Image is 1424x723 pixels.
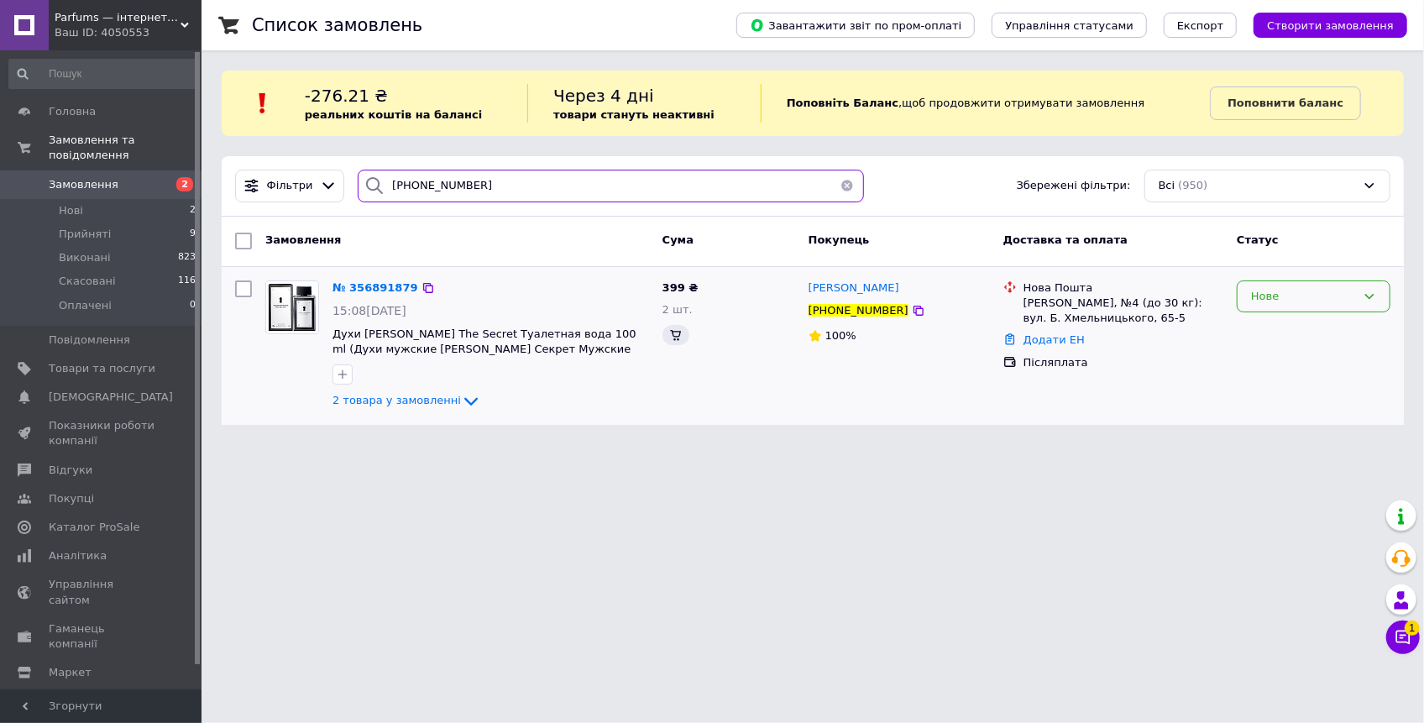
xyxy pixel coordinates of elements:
[252,15,422,35] h1: Список замовлень
[750,18,961,33] span: Завантажити звіт по пром-оплаті
[662,303,693,316] span: 2 шт.
[809,304,908,317] span: [PHONE_NUMBER]
[1017,178,1131,194] span: Збережені фільтри:
[662,233,694,246] span: Cума
[49,177,118,192] span: Замовлення
[49,665,92,680] span: Маркет
[809,281,899,294] span: [PERSON_NAME]
[662,281,699,294] span: 399 ₴
[1023,355,1223,370] div: Післяплата
[49,548,107,563] span: Аналітика
[49,491,94,506] span: Покупці
[49,520,139,535] span: Каталог ProSale
[1023,296,1223,326] div: [PERSON_NAME], №4 (до 30 кг): вул. Б. Хмельницького, 65-5
[59,298,112,313] span: Оплачені
[1003,233,1128,246] span: Доставка та оплата
[332,394,481,406] a: 2 товара у замовленні
[49,133,202,163] span: Замовлення та повідомлення
[250,91,275,116] img: :exclamation:
[736,13,975,38] button: Завантажити звіт по пром-оплаті
[1237,18,1407,31] a: Створити замовлення
[265,233,341,246] span: Замовлення
[553,86,654,106] span: Через 4 дні
[1023,333,1085,346] a: Додати ЕН
[358,170,864,202] input: Пошук за номером замовлення, ПІБ покупця, номером телефону, Email, номером накладної
[332,304,406,317] span: 15:08[DATE]
[190,227,196,242] span: 9
[787,97,898,109] b: Поповніть Баланс
[825,329,856,342] span: 100%
[992,13,1147,38] button: Управління статусами
[1228,97,1343,109] b: Поповнити баланс
[305,86,388,106] span: -276.21 ₴
[49,104,96,119] span: Головна
[332,394,461,406] span: 2 товара у замовленні
[1405,621,1420,636] span: 1
[49,333,130,348] span: Повідомлення
[1386,621,1420,654] button: Чат з покупцем1
[59,203,83,218] span: Нові
[59,274,116,289] span: Скасовані
[332,327,636,371] a: Духи [PERSON_NAME] The Secret Туалетная вода 100 ml (Духи мужские [PERSON_NAME] Секрет Мужские EDT)
[49,621,155,652] span: Гаманець компанії
[1164,13,1238,38] button: Експорт
[49,463,92,478] span: Відгуки
[830,170,864,202] button: Очистить
[49,418,155,448] span: Показники роботи компанії
[809,280,899,296] a: [PERSON_NAME]
[305,108,483,121] b: реальних коштів на балансі
[332,281,418,294] a: № 356891879
[1023,280,1223,296] div: Нова Пошта
[266,281,318,333] img: Фото товару
[265,280,319,334] a: Фото товару
[59,227,111,242] span: Прийняті
[190,203,196,218] span: 2
[1159,178,1175,194] span: Всі
[190,298,196,313] span: 0
[1254,13,1407,38] button: Створити замовлення
[176,177,193,191] span: 2
[178,274,196,289] span: 116
[55,25,202,40] div: Ваш ID: 4050553
[1178,179,1207,191] span: (950)
[809,233,870,246] span: Покупець
[553,108,715,121] b: товари стануть неактивні
[1210,86,1361,120] a: Поповнити баланс
[178,250,196,265] span: 823
[8,59,197,89] input: Пошук
[1251,288,1356,306] div: Нове
[59,250,111,265] span: Виконані
[761,84,1210,123] div: , щоб продовжити отримувати замовлення
[1177,19,1224,32] span: Експорт
[49,390,173,405] span: [DEMOGRAPHIC_DATA]
[49,361,155,376] span: Товари та послуги
[1005,19,1133,32] span: Управління статусами
[1237,233,1279,246] span: Статус
[1267,19,1394,32] span: Створити замовлення
[55,10,181,25] span: Parfums — інтернет магазин парфумерії та косметики
[267,178,313,194] span: Фільтри
[49,577,155,607] span: Управління сайтом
